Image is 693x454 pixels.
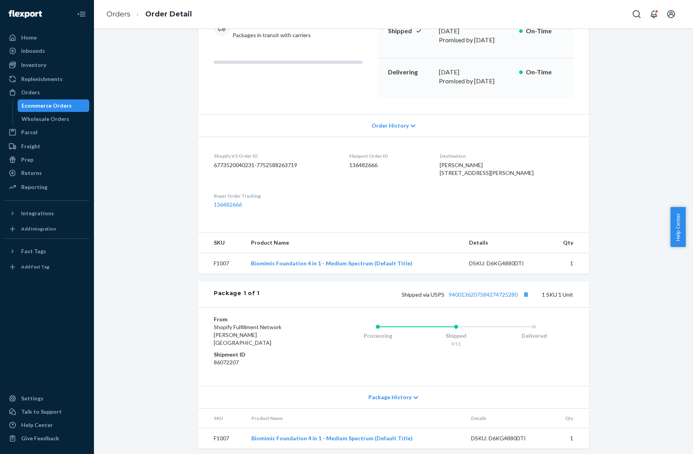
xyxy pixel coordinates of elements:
p: On-Time [526,68,564,77]
a: Order Detail [145,10,192,18]
div: Home [21,34,37,41]
button: Fast Tags [5,245,89,258]
div: Add Fast Tag [21,263,49,270]
th: SKU [198,232,245,253]
div: DSKU: D6KG4880DTI [471,434,545,442]
button: Copy tracking number [521,289,531,299]
dd: 86072207 [214,359,307,366]
p: Promised by [DATE] [439,77,513,86]
button: Close Navigation [74,6,89,22]
p: Promised by [DATE] [439,36,513,45]
a: Settings [5,392,89,405]
span: Order History [372,122,409,130]
p: Delivering [388,68,433,77]
a: Talk to Support [5,405,89,418]
div: Ecommerce Orders [22,102,72,110]
a: Biomimic Foundation 4 in 1 - Medium Spectrum (Default Title) [251,435,413,441]
dd: 6773520040231-7752588263719 [214,161,337,169]
div: 1 SKU 1 Unit [260,289,573,299]
a: 9400136207584274725280 [449,291,518,298]
p: Shipped [388,27,433,36]
div: [DATE] [439,68,513,77]
button: Give Feedback [5,432,89,445]
div: Replenishments [21,75,63,83]
span: Shopify Fulfillment Network [PERSON_NAME][GEOGRAPHIC_DATA] [214,324,282,346]
div: Inventory [21,61,46,69]
th: Qty [549,232,589,253]
div: Fast Tags [21,247,46,255]
a: Parcel [5,126,89,139]
div: 9/11 [417,340,495,347]
td: 1 [549,253,589,274]
div: Package 1 of 1 [214,289,260,299]
td: 1 [551,428,589,449]
th: Qty [551,409,589,428]
a: Prep [5,153,89,166]
div: Help Center [21,421,53,429]
th: Details [463,232,549,253]
div: Returns [21,169,42,177]
a: Inventory [5,59,89,71]
p: On-Time [526,27,564,36]
a: Orders [5,86,89,99]
dt: Shopify V3 Order ID [214,153,337,159]
button: Open account menu [663,6,679,22]
div: Packages in transit with carriers [233,17,311,39]
dt: Buyer Order Tracking [214,193,337,199]
div: Orders [21,88,40,96]
a: Ecommerce Orders [18,99,90,112]
a: Add Fast Tag [5,261,89,273]
button: Help Center [670,207,686,247]
div: Delivered [495,332,573,340]
a: Returns [5,167,89,179]
button: Open Search Box [629,6,644,22]
div: Parcel [21,128,38,136]
div: Wholesale Orders [22,115,69,123]
th: Product Name [245,232,463,253]
th: Details [465,409,551,428]
img: Flexport logo [9,10,42,18]
div: Inbounds [21,47,45,55]
a: Inbounds [5,45,89,57]
dt: Flexport Order ID [349,153,428,159]
td: F1007 [198,253,245,274]
span: Package History [368,393,411,401]
div: DSKU: D6KG4880DTI [469,259,543,267]
span: Shipped via USPS [402,291,531,298]
div: [DATE] [439,27,513,36]
a: Replenishments [5,73,89,85]
div: Reporting [21,183,47,191]
dd: 136482666 [349,161,428,169]
th: Product Name [245,409,465,428]
button: Open notifications [646,6,662,22]
a: Biomimic Foundation 4 in 1 - Medium Spectrum (Default Title) [251,260,412,267]
a: Home [5,31,89,44]
span: [PERSON_NAME] [STREET_ADDRESS][PERSON_NAME] [440,162,534,176]
a: Reporting [5,181,89,193]
dt: Shipment ID [214,351,307,359]
div: Freight [21,142,40,150]
dt: Destination [440,153,573,159]
div: Settings [21,395,43,402]
a: Orders [106,10,130,18]
div: Prep [21,156,33,164]
ol: breadcrumbs [100,3,198,26]
div: Processing [339,332,417,340]
th: SKU [198,409,245,428]
div: Give Feedback [21,434,59,442]
a: Help Center [5,419,89,431]
div: Integrations [21,209,54,217]
a: Add Integration [5,223,89,235]
div: Add Integration [21,225,56,232]
button: Integrations [5,207,89,220]
a: 136482666 [214,201,242,208]
div: Shipped [417,332,495,340]
div: Talk to Support [21,408,62,416]
td: F1007 [198,428,245,449]
a: Freight [5,140,89,153]
dt: From [214,315,307,323]
a: Wholesale Orders [18,113,90,125]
